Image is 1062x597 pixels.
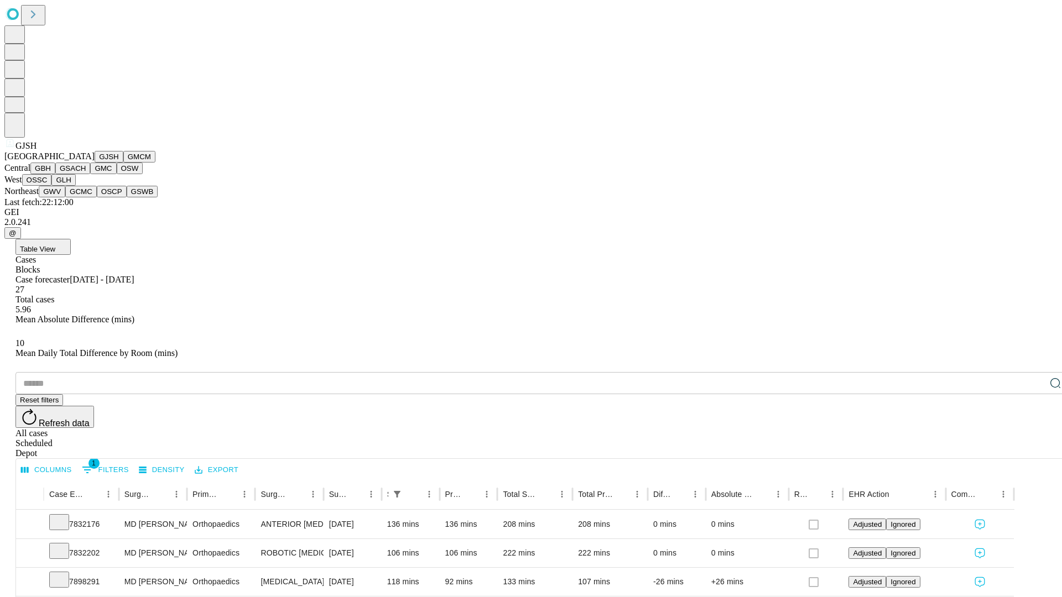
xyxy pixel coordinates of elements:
[18,462,75,479] button: Select columns
[15,315,134,324] span: Mean Absolute Difference (mins)
[124,510,181,538] div: MD [PERSON_NAME] [PERSON_NAME] Md
[15,305,31,314] span: 5.96
[980,486,996,502] button: Sort
[853,549,882,557] span: Adjusted
[848,519,886,530] button: Adjusted
[22,515,38,535] button: Expand
[9,229,17,237] span: @
[237,486,252,502] button: Menu
[711,510,783,538] div: 0 mins
[192,490,220,499] div: Primary Service
[891,486,906,502] button: Sort
[49,490,84,499] div: Case Epic Id
[39,186,65,197] button: GWV
[348,486,363,502] button: Sort
[891,520,915,528] span: Ignored
[15,239,71,255] button: Table View
[387,568,434,596] div: 118 mins
[479,486,494,502] button: Menu
[578,490,613,499] div: Total Predicted Duration
[15,275,70,284] span: Case forecaster
[124,539,181,567] div: MD [PERSON_NAME] [PERSON_NAME] Md
[755,486,771,502] button: Sort
[90,163,116,174] button: GMC
[503,568,567,596] div: 133 mins
[503,490,538,499] div: Total Scheduled Duration
[261,539,317,567] div: ROBOTIC [MEDICAL_DATA] KNEE TOTAL
[711,568,783,596] div: +26 mins
[329,568,376,596] div: [DATE]
[794,490,809,499] div: Resolved in EHR
[711,539,783,567] div: 0 mins
[329,490,347,499] div: Surgery Date
[15,406,94,428] button: Refresh data
[614,486,629,502] button: Sort
[886,519,920,530] button: Ignored
[169,486,184,502] button: Menu
[464,486,479,502] button: Sort
[127,186,158,197] button: GSWB
[49,539,113,567] div: 7832202
[445,539,492,567] div: 106 mins
[4,207,1058,217] div: GEI
[4,217,1058,227] div: 2.0.241
[290,486,305,502] button: Sort
[578,568,642,596] div: 107 mins
[4,186,39,196] span: Northeast
[4,197,74,207] span: Last fetch: 22:12:00
[261,490,288,499] div: Surgery Name
[886,576,920,588] button: Ignored
[387,490,388,499] div: Scheduled In Room Duration
[951,490,979,499] div: Comments
[79,461,132,479] button: Show filters
[117,163,143,174] button: OSW
[4,151,95,161] span: [GEOGRAPHIC_DATA]
[101,486,116,502] button: Menu
[421,486,437,502] button: Menu
[387,510,434,538] div: 136 mins
[503,539,567,567] div: 222 mins
[329,539,376,567] div: [DATE]
[51,174,75,186] button: GLH
[848,490,889,499] div: EHR Action
[886,547,920,559] button: Ignored
[996,486,1011,502] button: Menu
[329,510,376,538] div: [DATE]
[4,175,22,184] span: West
[445,510,492,538] div: 136 mins
[15,394,63,406] button: Reset filters
[30,163,55,174] button: GBH
[261,568,317,596] div: [MEDICAL_DATA] MEDIAL AND LATERAL MENISCECTOMY
[848,547,886,559] button: Adjusted
[261,510,317,538] div: ANTERIOR [MEDICAL_DATA] TOTAL HIP
[20,245,55,253] span: Table View
[771,486,786,502] button: Menu
[4,227,21,239] button: @
[70,275,134,284] span: [DATE] - [DATE]
[578,510,642,538] div: 208 mins
[124,490,152,499] div: Surgeon Name
[688,486,703,502] button: Menu
[20,396,59,404] span: Reset filters
[503,510,567,538] div: 208 mins
[123,151,155,163] button: GMCM
[539,486,554,502] button: Sort
[406,486,421,502] button: Sort
[124,568,181,596] div: MD [PERSON_NAME] [PERSON_NAME]
[363,486,379,502] button: Menu
[653,490,671,499] div: Difference
[578,539,642,567] div: 222 mins
[39,418,90,428] span: Refresh data
[825,486,840,502] button: Menu
[389,486,405,502] button: Show filters
[22,573,38,592] button: Expand
[305,486,321,502] button: Menu
[95,151,123,163] button: GJSH
[15,285,24,294] span: 27
[192,568,249,596] div: Orthopaedics
[653,539,700,567] div: 0 mins
[928,486,943,502] button: Menu
[653,510,700,538] div: 0 mins
[153,486,169,502] button: Sort
[55,163,90,174] button: GSACH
